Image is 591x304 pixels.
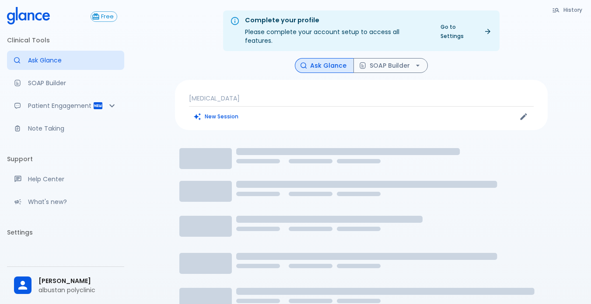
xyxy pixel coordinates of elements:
p: [MEDICAL_DATA] [189,94,534,103]
p: Ask Glance [28,56,117,65]
a: Click to view or change your subscription [91,11,124,22]
button: SOAP Builder [353,58,428,73]
div: Recent updates and feature releases [7,192,124,211]
p: albustan polyclinic [38,286,117,294]
p: Note Taking [28,124,117,133]
div: Complete your profile [245,16,428,25]
button: History [548,3,588,16]
li: Support [7,149,124,169]
span: Free [98,14,117,20]
a: Moramiz: Find ICD10AM codes instantly [7,51,124,70]
button: Ask Glance [295,58,354,73]
p: Help Center [28,175,117,183]
a: Docugen: Compose a clinical documentation in seconds [7,73,124,93]
button: Clears all inputs and results. [189,110,244,123]
div: Please complete your account setup to access all features. [245,13,428,48]
p: What's new? [28,197,117,206]
span: [PERSON_NAME] [38,276,117,286]
div: [PERSON_NAME]albustan polyclinic [7,270,124,301]
button: Free [91,11,117,22]
p: Patient Engagement [28,101,93,110]
li: Clinical Tools [7,30,124,51]
p: SOAP Builder [28,79,117,87]
button: Edit [517,110,530,123]
a: Get help from our support team [7,169,124,189]
a: Advanced note-taking [7,119,124,138]
a: Go to Settings [435,21,496,42]
div: Patient Reports & Referrals [7,96,124,115]
li: Settings [7,222,124,243]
